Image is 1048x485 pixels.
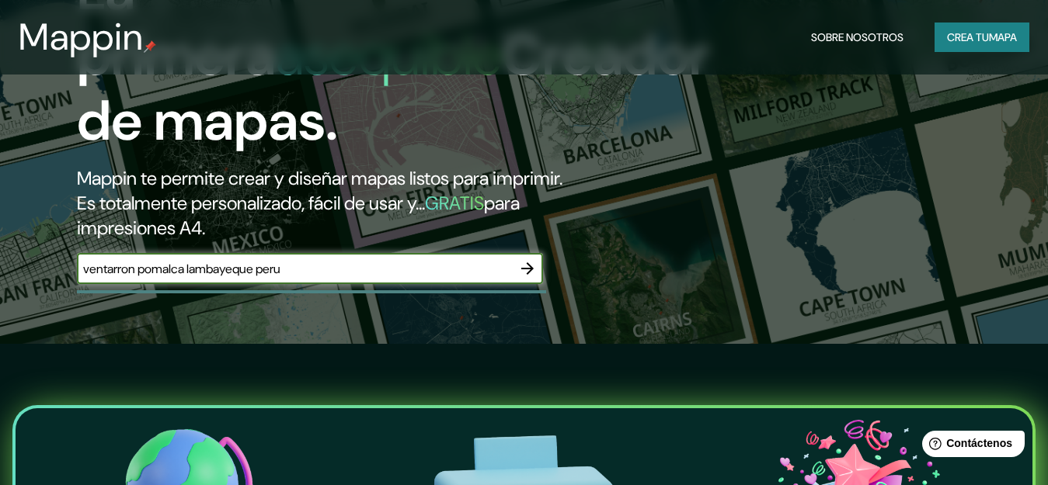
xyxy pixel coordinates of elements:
[77,191,425,215] font: Es totalmente personalizado, fácil de usar y...
[77,191,520,240] font: para impresiones A4.
[19,12,144,61] font: Mappin
[77,166,562,190] font: Mappin te permite crear y diseñar mapas listos para imprimir.
[947,30,989,44] font: Crea tu
[144,40,156,53] img: pin de mapeo
[910,424,1031,468] iframe: Lanzador de widgets de ayuda
[77,260,512,278] input: Elige tu lugar favorito
[425,191,484,215] font: GRATIS
[935,23,1029,52] button: Crea tumapa
[805,23,910,52] button: Sobre nosotros
[811,30,904,44] font: Sobre nosotros
[989,30,1017,44] font: mapa
[77,19,709,157] font: Creador de mapas.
